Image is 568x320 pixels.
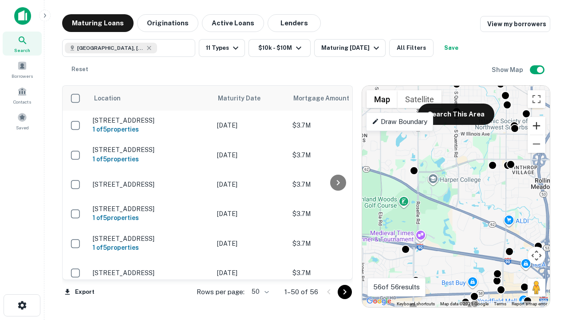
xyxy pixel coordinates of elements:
button: Zoom in [528,117,545,135]
p: [STREET_ADDRESS] [93,180,208,188]
button: Show street map [367,90,398,108]
p: $3.7M [292,150,381,160]
span: Map data ©2025 Google [440,301,489,306]
p: $3.7M [292,209,381,219]
span: Location [94,93,121,104]
button: Keyboard shortcuts [397,301,435,307]
a: Report a map error [512,301,547,306]
a: Search [3,32,42,56]
button: Export [62,285,97,299]
button: Originations [137,14,198,32]
p: Rows per page: [197,287,245,297]
button: Toggle fullscreen view [528,90,545,108]
p: [DATE] [217,120,284,130]
div: 50 [248,285,270,298]
h6: 1 of 5 properties [93,243,208,252]
p: [STREET_ADDRESS] [93,146,208,154]
button: Search This Area [418,104,494,125]
button: Lenders [268,14,321,32]
button: All Filters [389,39,434,57]
a: Terms (opens in new tab) [494,301,506,306]
button: Maturing [DATE] [314,39,386,57]
span: [GEOGRAPHIC_DATA], [GEOGRAPHIC_DATA] [77,44,144,52]
p: [STREET_ADDRESS] [93,205,208,213]
p: [DATE] [217,268,284,278]
p: [DATE] [217,209,284,219]
button: Active Loans [202,14,264,32]
p: [DATE] [217,239,284,248]
p: [STREET_ADDRESS] [93,235,208,243]
div: 0 0 [362,86,550,307]
span: Contacts [13,98,31,105]
img: capitalize-icon.png [14,7,31,25]
button: $10k - $10M [248,39,311,57]
p: $3.7M [292,120,381,130]
p: 56 of 56 results [373,282,420,292]
h6: Show Map [492,65,525,75]
span: Mortgage Amount [293,93,361,104]
a: View my borrowers [480,16,550,32]
a: Saved [3,109,42,133]
h6: 1 of 5 properties [93,213,208,223]
p: $3.7M [292,180,381,189]
span: Saved [16,124,29,131]
p: [STREET_ADDRESS] [93,116,208,124]
h6: 1 of 5 properties [93,154,208,164]
h6: 1 of 5 properties [93,124,208,134]
button: Show satellite imagery [398,90,442,108]
p: [DATE] [217,180,284,189]
div: Maturing [DATE] [321,43,382,53]
th: Location [88,86,213,111]
p: [DATE] [217,150,284,160]
button: Maturing Loans [62,14,134,32]
th: Maturity Date [213,86,288,111]
button: 11 Types [199,39,245,57]
a: Borrowers [3,57,42,81]
button: Zoom out [528,135,545,153]
button: Drag Pegman onto the map to open Street View [528,279,545,296]
span: Search [14,47,30,54]
span: Borrowers [12,72,33,80]
th: Mortgage Amount [288,86,386,111]
a: Contacts [3,83,42,107]
button: Save your search to get updates of matches that match your search criteria. [437,39,465,57]
p: Draw Boundary [372,116,427,127]
iframe: Chat Widget [524,220,568,263]
button: Reset [66,60,94,78]
p: $3.7M [292,239,381,248]
p: $3.7M [292,268,381,278]
a: Open this area in Google Maps (opens a new window) [364,296,394,307]
button: Go to next page [338,285,352,299]
p: 1–50 of 56 [284,287,318,297]
p: [STREET_ADDRESS] [93,269,208,277]
img: Google [364,296,394,307]
span: Maturity Date [218,93,272,104]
